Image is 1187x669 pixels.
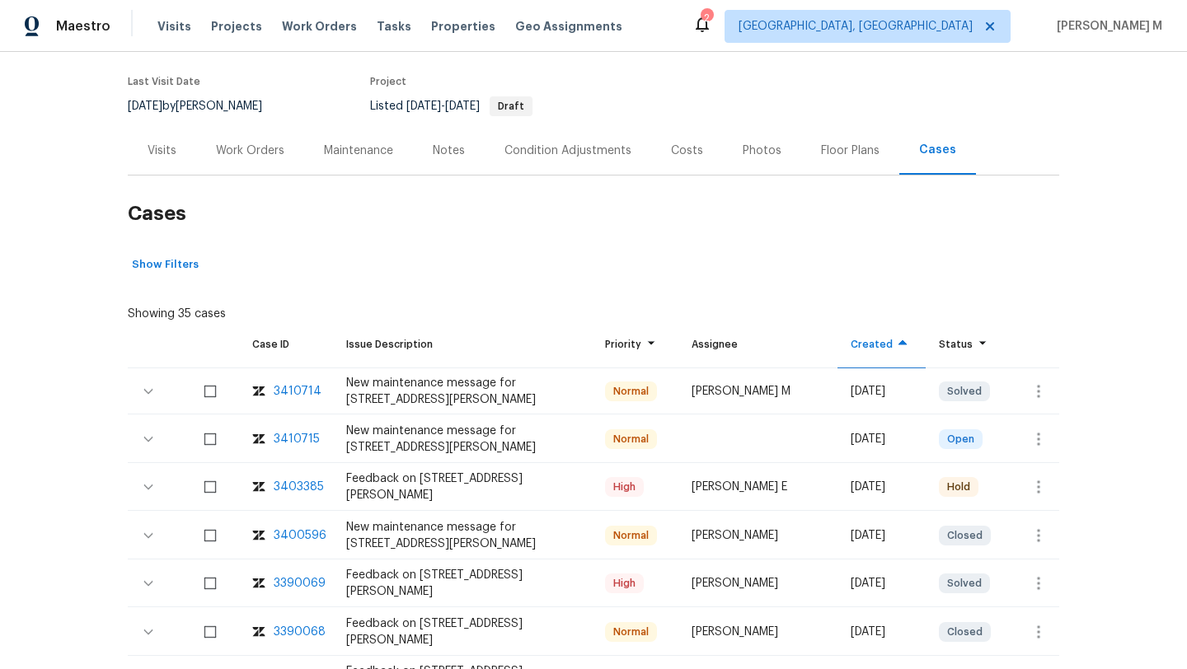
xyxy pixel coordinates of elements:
[607,479,642,495] span: High
[431,18,495,35] span: Properties
[252,527,320,544] a: zendesk-icon3400596
[252,479,320,495] a: zendesk-icon3403385
[346,615,579,648] div: Feedback on [STREET_ADDRESS][PERSON_NAME]
[346,423,579,456] div: New maintenance message for [STREET_ADDRESS][PERSON_NAME]
[433,143,465,159] div: Notes
[252,336,320,353] div: Case ID
[282,18,357,35] span: Work Orders
[346,336,579,353] div: Issue Description
[851,383,913,400] div: [DATE]
[607,431,655,447] span: Normal
[252,527,265,544] img: zendesk-icon
[128,101,162,112] span: [DATE]
[128,299,226,322] div: Showing 35 cases
[346,470,579,503] div: Feedback on [STREET_ADDRESS][PERSON_NAME]
[607,575,642,592] span: High
[941,383,988,400] span: Solved
[692,575,824,592] div: [PERSON_NAME]
[739,18,973,35] span: [GEOGRAPHIC_DATA], [GEOGRAPHIC_DATA]
[406,101,441,112] span: [DATE]
[941,431,981,447] span: Open
[692,479,824,495] div: [PERSON_NAME] E
[128,77,200,87] span: Last Visit Date
[851,575,913,592] div: [DATE]
[919,142,956,158] div: Cases
[274,383,321,400] div: 3410714
[370,101,533,112] span: Listed
[941,479,977,495] span: Hold
[346,567,579,600] div: Feedback on [STREET_ADDRESS][PERSON_NAME]
[692,624,824,640] div: [PERSON_NAME]
[851,431,913,447] div: [DATE]
[491,101,531,111] span: Draft
[851,336,913,353] div: Created
[252,624,265,640] img: zendesk-icon
[515,18,622,35] span: Geo Assignments
[346,519,579,552] div: New maintenance message for [STREET_ADDRESS][PERSON_NAME]
[274,624,326,640] div: 3390068
[692,336,824,353] div: Assignee
[939,336,992,353] div: Status
[701,10,712,26] div: 2
[252,383,265,400] img: zendesk-icon
[377,21,411,32] span: Tasks
[1050,18,1162,35] span: [PERSON_NAME] M
[941,624,989,640] span: Closed
[851,479,913,495] div: [DATE]
[406,101,480,112] span: -
[216,143,284,159] div: Work Orders
[252,624,320,640] a: zendesk-icon3390068
[274,575,326,592] div: 3390069
[252,431,265,447] img: zendesk-icon
[211,18,262,35] span: Projects
[252,575,320,592] a: zendesk-icon3390069
[274,527,326,544] div: 3400596
[941,527,989,544] span: Closed
[157,18,191,35] span: Visits
[128,175,1059,252] h2: Cases
[504,143,631,159] div: Condition Adjustments
[692,383,824,400] div: [PERSON_NAME] M
[370,77,406,87] span: Project
[692,527,824,544] div: [PERSON_NAME]
[252,431,320,447] a: zendesk-icon3410715
[252,383,320,400] a: zendesk-icon3410714
[851,527,913,544] div: [DATE]
[252,575,265,592] img: zendesk-icon
[324,143,393,159] div: Maintenance
[821,143,880,159] div: Floor Plans
[445,101,480,112] span: [DATE]
[607,527,655,544] span: Normal
[56,18,110,35] span: Maestro
[941,575,988,592] span: Solved
[128,252,203,278] button: Show Filters
[607,624,655,640] span: Normal
[148,143,176,159] div: Visits
[128,96,282,116] div: by [PERSON_NAME]
[671,143,703,159] div: Costs
[346,375,579,408] div: New maintenance message for [STREET_ADDRESS][PERSON_NAME]
[132,255,199,274] span: Show Filters
[274,431,320,447] div: 3410715
[274,479,324,495] div: 3403385
[252,479,265,495] img: zendesk-icon
[607,383,655,400] span: Normal
[605,336,665,353] div: Priority
[743,143,781,159] div: Photos
[851,624,913,640] div: [DATE]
